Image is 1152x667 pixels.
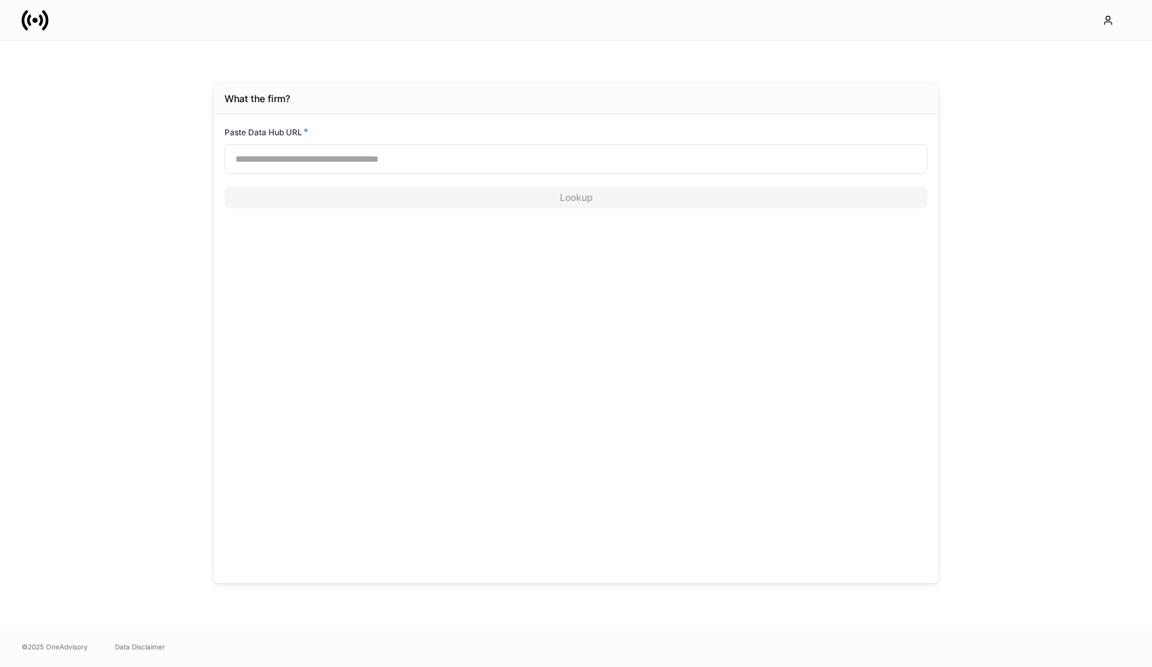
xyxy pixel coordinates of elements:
[224,92,290,106] div: What the firm?
[560,191,593,204] div: Lookup
[224,125,308,139] h6: Paste Data Hub URL
[224,187,928,208] button: Lookup
[115,641,165,652] a: Data Disclaimer
[22,641,88,652] span: © 2025 OneAdvisory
